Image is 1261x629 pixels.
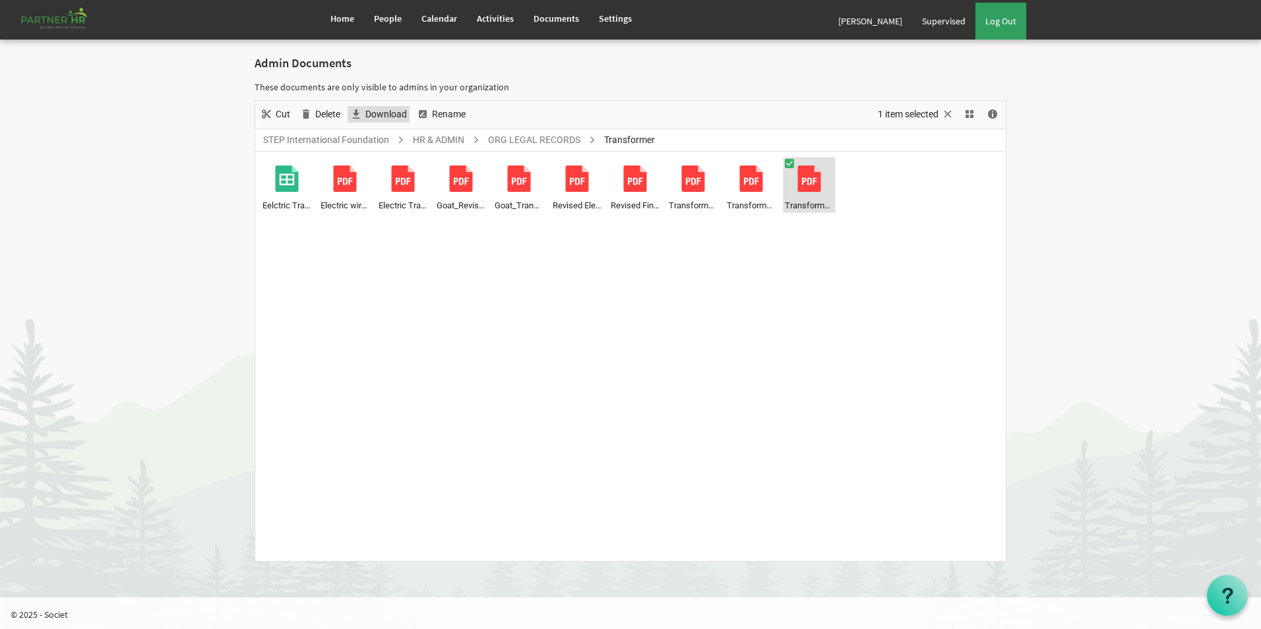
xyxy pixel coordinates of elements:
div: Clear selection [873,101,959,129]
span: Calendar [421,13,457,24]
li: Revised Final Electric Transformer Payment Details.pdf [609,157,661,213]
span: Rename [431,106,467,123]
li: Revised Electric Transformer payment details.pdf [551,157,603,213]
span: Revised Final Electric Transformer Payment Details.pdf [611,198,660,212]
span: Electric Transformer Agreement.pdf [379,198,427,212]
a: Log Out [975,3,1026,40]
span: People [374,13,402,24]
span: Revised Electric Transformer payment details.pdf [553,198,601,212]
button: Cut [258,106,293,123]
span: Download [364,106,408,123]
button: View dropdownbutton [962,106,977,123]
button: Rename [414,106,468,123]
button: Details [984,106,1002,123]
li: Goat_Revised Tansformer Estimate.pdf [435,157,487,213]
h2: Admin Documents [255,57,1006,71]
a: ORG LEGAL RECORDS [485,132,583,148]
li: Transformer Inspection till 2025_Fees.pdf [725,157,778,213]
span: Transformer [601,132,658,148]
span: Transformer Insepection Notice till 2025.pdf [669,198,718,212]
li: Goat_Transformer Inspection Report.pdf [493,157,545,213]
button: Delete [297,106,343,123]
span: Supervised [922,15,966,27]
li: Eelctric Transformer Shift Payment Details.xlsx [261,157,313,213]
div: Details [981,101,1004,129]
a: [PERSON_NAME] [828,3,912,40]
div: Download [345,101,412,129]
div: Rename [412,101,470,129]
div: Delete [295,101,345,129]
p: © 2025 - Societ [11,608,1261,621]
li: Electric wire shifting Estimate- Raghu.pdf [319,157,371,213]
span: Goat_Transformer Inspection Report.pdf [495,198,543,212]
li: Transformer Shifting Contract_2023-2024.pdf [783,157,836,213]
li: Electric Transformer Agreement.pdf [377,157,429,213]
button: Selection [876,106,957,123]
span: 1 item selected [877,106,940,123]
span: Eelctric Transformer Shift Payment Details.xlsx [262,198,311,212]
a: STEP International Foundation [261,132,392,148]
span: Transformer Shifting Contract_2023-2024.pdf [785,198,834,212]
span: Cut [274,106,292,123]
span: Home [330,13,354,24]
span: Goat_Revised Tansformer Estimate.pdf [437,198,485,212]
span: Electric wire shifting Estimate- [PERSON_NAME].pdf [321,198,369,212]
li: Transformer Insepection Notice till 2025.pdf [667,157,720,213]
span: Transformer Inspection till 2025_Fees.pdf [727,198,776,212]
a: Supervised [912,3,975,40]
p: These documents are only visible to admins in your organization [255,80,1006,94]
span: Activities [477,13,514,24]
div: View [959,101,981,129]
div: Cut [255,101,295,129]
span: Settings [599,13,632,24]
span: Delete [314,106,342,123]
a: HR & ADMIN [410,132,467,148]
button: Download [348,106,410,123]
span: Documents [534,13,579,24]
